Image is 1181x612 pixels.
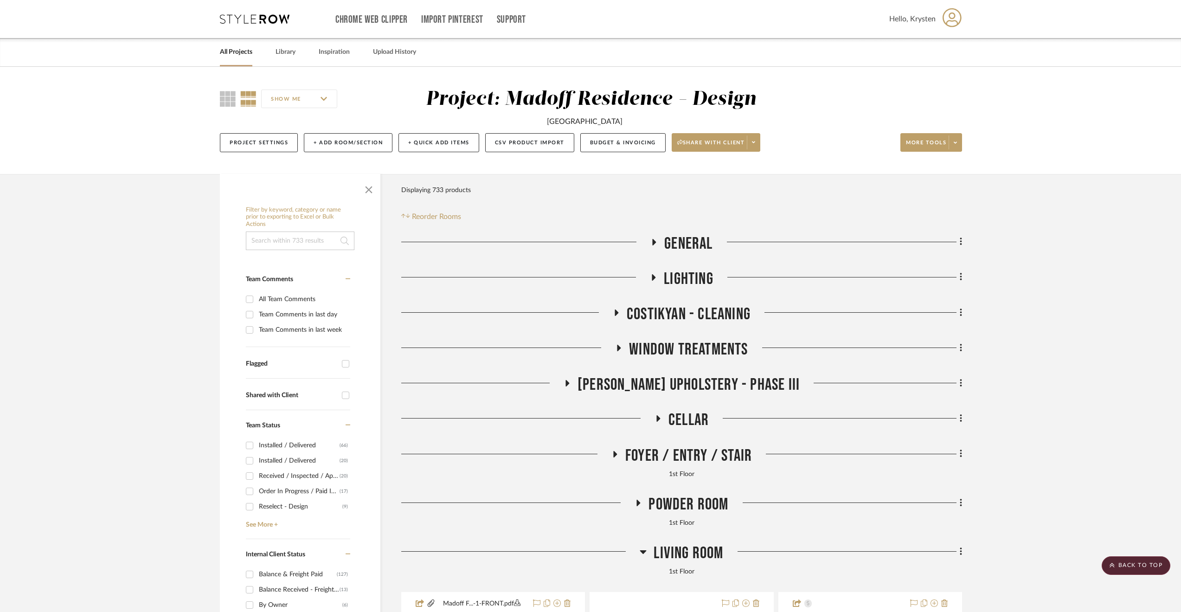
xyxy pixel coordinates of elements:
[220,133,298,152] button: Project Settings
[401,211,461,222] button: Reorder Rooms
[304,133,392,152] button: + Add Room/Section
[900,133,962,152] button: More tools
[359,179,378,197] button: Close
[401,567,962,577] div: 1st Floor
[259,582,340,597] div: Balance Received - Freight Due
[276,46,295,58] a: Library
[677,139,745,153] span: Share with client
[668,410,709,430] span: Cellar
[1102,556,1170,575] scroll-to-top-button: BACK TO TOP
[664,269,713,289] span: Lighting
[246,392,337,399] div: Shared with Client
[373,46,416,58] a: Upload History
[246,232,354,250] input: Search within 733 results
[259,292,348,307] div: All Team Comments
[259,438,340,453] div: Installed / Delivered
[889,13,936,25] span: Hello, Krysten
[497,16,526,24] a: Support
[259,307,348,322] div: Team Comments in last day
[340,453,348,468] div: (20)
[547,116,623,127] div: [GEOGRAPHIC_DATA]
[340,438,348,453] div: (66)
[412,211,461,222] span: Reorder Rooms
[246,422,280,429] span: Team Status
[421,16,483,24] a: Import Pinterest
[578,375,800,395] span: [PERSON_NAME] Upholstery - Phase III
[625,446,752,466] span: Foyer / Entry / Stair
[672,133,761,152] button: Share with client
[426,90,757,109] div: Project: Madoff Residence - Design
[259,469,340,483] div: Received / Inspected / Approved
[340,484,348,499] div: (17)
[340,469,348,483] div: (20)
[335,16,408,24] a: Chrome Web Clipper
[398,133,479,152] button: + Quick Add Items
[401,470,962,480] div: 1st Floor
[580,133,666,152] button: Budget & Invoicing
[629,340,748,360] span: Window Treatments
[246,276,293,283] span: Team Comments
[259,484,340,499] div: Order In Progress / Paid In Full w/ Freight, No Balance due
[654,543,723,563] span: Living Room
[906,139,946,153] span: More tools
[401,518,962,528] div: 1st Floor
[648,495,728,515] span: Powder Room
[259,453,340,468] div: Installed / Delivered
[246,206,354,228] h6: Filter by keyword, category or name prior to exporting to Excel or Bulk Actions
[259,322,348,337] div: Team Comments in last week
[664,234,712,254] span: General
[401,181,471,200] div: Displaying 733 products
[246,360,337,368] div: Flagged
[259,499,342,514] div: Reselect - Design
[340,582,348,597] div: (13)
[246,551,305,558] span: Internal Client Status
[337,567,348,582] div: (127)
[627,304,751,324] span: Costikyan - Cleaning
[220,46,252,58] a: All Projects
[319,46,350,58] a: Inspiration
[259,567,337,582] div: Balance & Freight Paid
[436,598,527,609] button: Madoff F...-1-FRONT.pdf
[485,133,574,152] button: CSV Product Import
[342,499,348,514] div: (9)
[244,514,350,529] a: See More +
